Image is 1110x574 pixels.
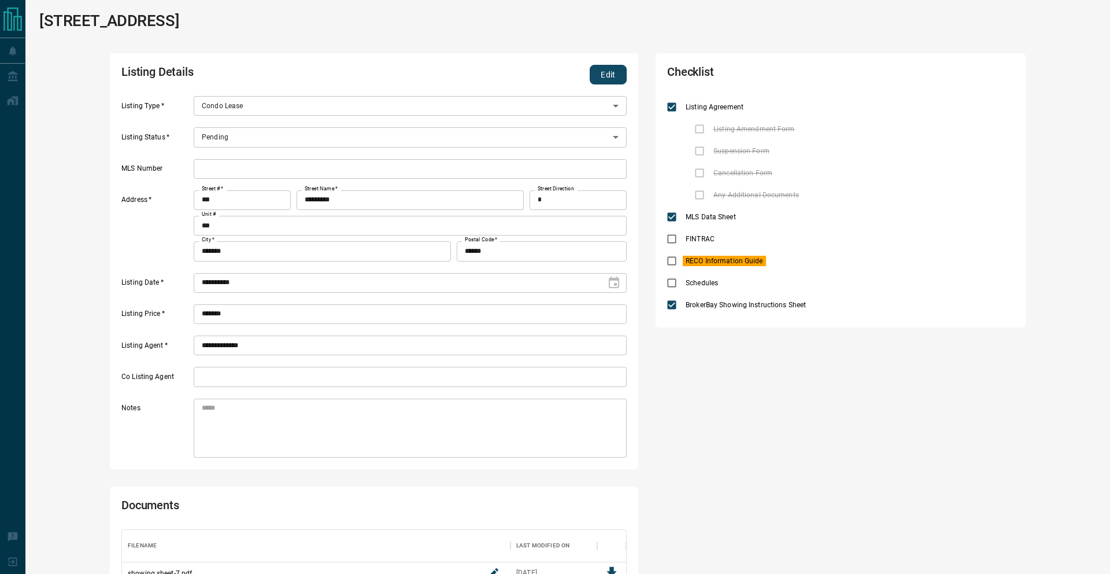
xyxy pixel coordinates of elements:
label: Co Listing Agent [121,372,191,387]
span: Schedules [683,278,721,288]
label: Unit # [202,211,216,218]
div: Last Modified On [510,529,597,562]
div: Filename [122,529,510,562]
label: Address [121,195,191,261]
span: Cancellation Form [711,168,775,178]
label: Street # [202,185,223,193]
span: FINTRAC [683,234,717,244]
label: Notes [121,403,191,458]
span: Listing Amendment Form [711,124,797,134]
span: Any Additional Documents [711,190,802,200]
label: Listing Date [121,278,191,293]
h2: Listing Details [121,65,424,84]
label: Listing Status [121,133,191,148]
span: BrokerBay Showing Instructions Sheet [683,300,809,310]
div: Pending [194,127,627,147]
label: MLS Number [121,164,191,179]
label: Street Direction [538,185,574,193]
span: MLS Data Sheet [683,212,739,222]
label: Listing Price [121,309,191,324]
label: Street Name [305,185,338,193]
div: Filename [128,529,157,562]
span: Listing Agreement [683,102,746,112]
h1: [STREET_ADDRESS] [39,12,179,30]
h2: Checklist [667,65,875,84]
div: Condo Lease [194,96,627,116]
h2: Documents [121,498,424,518]
label: Postal Code [465,236,497,244]
label: City [202,236,214,244]
div: Last Modified On [516,529,569,562]
label: Listing Agent [121,341,191,356]
span: Suspension Form [711,146,772,156]
span: RECO Information Guide [683,256,765,266]
label: Listing Type [121,101,191,116]
button: Edit [590,65,627,84]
